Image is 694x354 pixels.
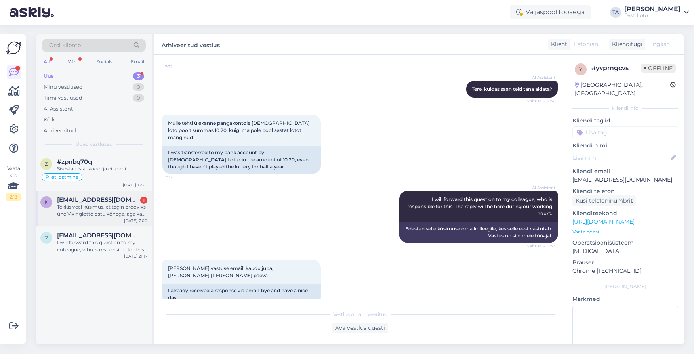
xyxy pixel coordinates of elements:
[472,86,552,92] span: Tere, kuidas saan teid täna aidata?
[44,94,82,102] div: Tiimi vestlused
[6,165,21,201] div: Vaata siia
[572,117,678,125] p: Kliendi tag'id
[572,267,678,275] p: Chrome [TECHNICAL_ID]
[526,185,555,191] span: AI Assistent
[168,265,275,278] span: [PERSON_NAME] vastuse emaili kaudu juba, [PERSON_NAME] [PERSON_NAME] päeva
[42,57,51,67] div: All
[45,199,48,205] span: k
[162,39,220,50] label: Arhiveeritud vestlus
[572,295,678,303] p: Märkmed
[95,57,114,67] div: Socials
[572,218,635,225] a: [URL][DOMAIN_NAME]
[548,40,567,48] div: Klient
[57,158,92,165] span: #zpnbq70q
[6,40,21,55] img: Askly Logo
[572,176,678,184] p: [EMAIL_ADDRESS][DOMAIN_NAME]
[572,258,678,267] p: Brauser
[66,57,80,67] div: Web
[57,203,147,218] div: Tekkis veel küsimus, et tegin prooviks ühe Vikinglotto ostu kõnega, aga kas see müüb pileti ainul...
[572,167,678,176] p: Kliendi email
[76,141,112,148] span: Uued vestlused
[526,98,555,104] span: Nähtud ✓ 7:32
[133,94,144,102] div: 0
[44,127,76,135] div: Arhiveeritud
[44,105,73,113] div: AI Assistent
[44,72,54,80] div: Uus
[399,222,558,243] div: Edastan selle küsimuse oma kolleegile, kes selle eest vastutab. Vastus on siin meie tööajal.
[572,247,678,255] p: [MEDICAL_DATA]
[57,232,139,239] span: 2003liisbeth@gmail.com
[591,63,641,73] div: # yvpmgcvs
[572,239,678,247] p: Operatsioonisüsteem
[609,40,643,48] div: Klienditugi
[332,323,388,333] div: Ava vestlus uuesti
[6,193,21,201] div: 2 / 3
[165,64,194,70] span: 7:32
[44,83,83,91] div: Minu vestlused
[162,284,321,304] div: I already received a response via email, bye and have a nice day
[46,175,78,180] span: Pileti ostmine
[129,57,146,67] div: Email
[572,126,678,138] input: Lisa tag
[165,174,194,180] span: 7:32
[44,116,55,124] div: Kõik
[572,105,678,112] div: Kliendi info
[624,6,681,12] div: [PERSON_NAME]
[572,228,678,235] p: Vaata edasi ...
[526,243,555,249] span: Nähtud ✓ 7:33
[572,187,678,195] p: Kliendi telefon
[123,182,147,188] div: [DATE] 12:20
[573,153,669,162] input: Lisa nimi
[45,235,48,241] span: 2
[124,218,147,224] div: [DATE] 7:00
[140,197,147,204] div: 1
[572,195,636,206] div: Küsi telefoninumbrit
[162,146,321,174] div: I was transferred to my bank account by [DEMOGRAPHIC_DATA] Lotto in the amount of 10.20, even tho...
[57,196,139,203] span: kadikadak86@gmail.com
[579,66,582,72] span: y
[168,120,311,140] span: Mulle tehti ülekanne pangakontole [DEMOGRAPHIC_DATA] loto poolt summas 10.20, kuigi ma pole pool ...
[333,311,387,318] span: Vestlus on arhiveeritud
[572,283,678,290] div: [PERSON_NAME]
[510,5,591,19] div: Väljaspool tööaega
[133,83,144,91] div: 0
[610,7,621,18] div: TA
[624,12,681,19] div: Eesti Loto
[649,40,670,48] span: English
[575,81,670,98] div: [GEOGRAPHIC_DATA], [GEOGRAPHIC_DATA]
[57,165,147,172] div: Sisestan isikukoodi ja ei toimi
[49,41,81,50] span: Otsi kliente
[407,196,553,216] span: I will forward this question to my colleague, who is responsible for this. The reply will be here...
[526,75,555,80] span: AI Assistent
[574,40,598,48] span: Estonian
[572,209,678,218] p: Klienditeekond
[624,6,689,19] a: [PERSON_NAME]Eesti Loto
[124,253,147,259] div: [DATE] 21:17
[57,239,147,253] div: I will forward this question to my colleague, who is responsible for this. The reply will be here...
[572,142,678,150] p: Kliendi nimi
[641,64,676,73] span: Offline
[45,161,48,167] span: z
[133,72,144,80] div: 3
